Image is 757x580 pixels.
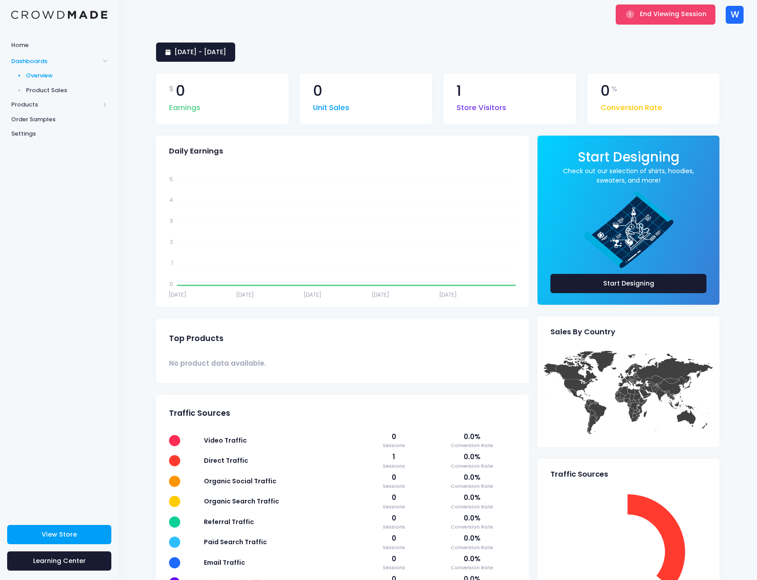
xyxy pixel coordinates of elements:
[428,493,516,503] span: 0.0%
[11,115,107,124] span: Order Samples
[169,175,173,183] tspan: 5
[372,290,389,298] tspan: [DATE]
[169,196,173,204] tspan: 4
[640,9,706,18] span: End Viewing Session
[428,544,516,551] span: Conversion Rate
[550,470,608,479] span: Traffic Sources
[428,533,516,543] span: 0.0%
[428,432,516,442] span: 0.0%
[26,86,108,95] span: Product Sales
[368,513,419,523] span: 0
[550,328,615,337] span: Sales By Country
[304,290,321,298] tspan: [DATE]
[368,442,419,449] span: Sessions
[368,503,419,511] span: Sessions
[368,473,419,482] span: 0
[439,290,457,298] tspan: [DATE]
[726,6,744,24] div: W
[204,537,267,546] span: Paid Search Traffic
[428,554,516,564] span: 0.0%
[368,452,419,462] span: 1
[169,84,174,94] span: $
[170,238,173,246] tspan: 2
[174,47,226,56] span: [DATE] - [DATE]
[11,41,107,50] span: Home
[7,525,111,544] a: View Store
[204,456,248,465] span: Direct Traffic
[368,544,419,551] span: Sessions
[368,533,419,543] span: 0
[204,477,276,486] span: Organic Social Traffic
[169,409,230,418] span: Traffic Sources
[313,84,322,98] span: 0
[601,84,610,98] span: 0
[11,129,107,138] span: Settings
[204,558,245,567] span: Email Traffic
[169,290,186,298] tspan: [DATE]
[550,274,706,293] a: Start Designing
[368,523,419,531] span: Sessions
[313,98,349,114] span: Unit Sales
[601,98,662,114] span: Conversion Rate
[169,98,200,114] span: Earnings
[156,43,235,62] a: [DATE] - [DATE]
[169,334,224,343] span: Top Products
[578,148,680,166] span: Start Designing
[11,57,100,66] span: Dashboards
[616,4,715,24] button: End Viewing Session
[204,497,279,506] span: Organic Search Traffic
[611,84,617,94] span: %
[204,436,247,445] span: Video Traffic
[169,147,223,156] span: Daily Earnings
[26,71,108,80] span: Overview
[428,482,516,490] span: Conversion Rate
[428,523,516,531] span: Conversion Rate
[428,513,516,523] span: 0.0%
[457,84,461,98] span: 1
[368,493,419,503] span: 0
[368,564,419,571] span: Sessions
[204,517,254,526] span: Referral Traffic
[457,98,506,114] span: Store Visitors
[11,100,100,109] span: Products
[170,217,173,225] tspan: 3
[42,530,77,539] span: View Store
[368,554,419,564] span: 0
[428,442,516,449] span: Conversion Rate
[169,280,173,288] tspan: 0
[11,11,107,19] img: Logo
[368,482,419,490] span: Sessions
[578,155,680,164] a: Start Designing
[176,84,185,98] span: 0
[169,358,266,368] span: No product data available.
[428,503,516,511] span: Conversion Rate
[33,556,86,565] span: Learning Center
[368,462,419,470] span: Sessions
[550,166,706,185] a: Check out our selection of shirts, hoodies, sweaters, and more!
[236,290,254,298] tspan: [DATE]
[428,452,516,462] span: 0.0%
[428,564,516,571] span: Conversion Rate
[368,432,419,442] span: 0
[428,462,516,470] span: Conversion Rate
[428,473,516,482] span: 0.0%
[171,259,173,267] tspan: 1
[7,551,111,571] a: Learning Center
